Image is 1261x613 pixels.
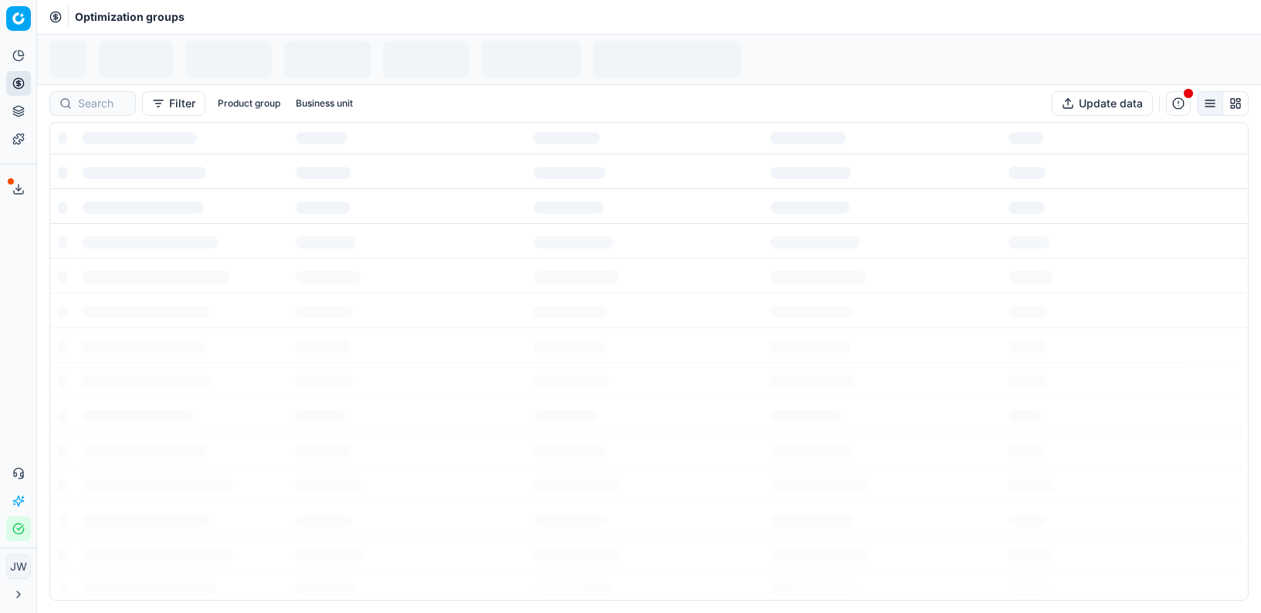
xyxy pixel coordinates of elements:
input: Search [78,96,126,111]
button: Business unit [290,94,359,113]
span: JW [7,555,30,578]
button: Update data [1052,91,1153,116]
button: Product group [212,94,286,113]
span: Optimization groups [75,9,185,25]
button: JW [6,554,31,579]
nav: breadcrumb [75,9,185,25]
button: Filter [142,91,205,116]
